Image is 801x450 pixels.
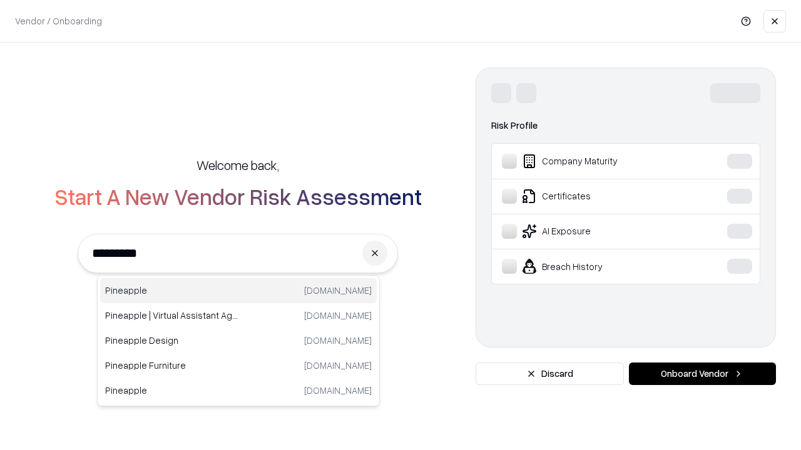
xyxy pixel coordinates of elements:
[304,359,372,372] p: [DOMAIN_NAME]
[502,154,689,169] div: Company Maturity
[105,359,238,372] p: Pineapple Furniture
[196,156,279,174] h5: Welcome back,
[304,334,372,347] p: [DOMAIN_NAME]
[54,184,422,209] h2: Start A New Vendor Risk Assessment
[304,284,372,297] p: [DOMAIN_NAME]
[502,189,689,204] div: Certificates
[304,384,372,397] p: [DOMAIN_NAME]
[105,384,238,397] p: Pineapple
[476,362,624,385] button: Discard
[15,14,102,27] p: Vendor / Onboarding
[502,259,689,274] div: Breach History
[304,309,372,322] p: [DOMAIN_NAME]
[105,309,238,322] p: Pineapple | Virtual Assistant Agency
[502,224,689,239] div: AI Exposure
[97,275,380,406] div: Suggestions
[491,118,760,133] div: Risk Profile
[105,284,238,297] p: Pineapple
[105,334,238,347] p: Pineapple Design
[629,362,776,385] button: Onboard Vendor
